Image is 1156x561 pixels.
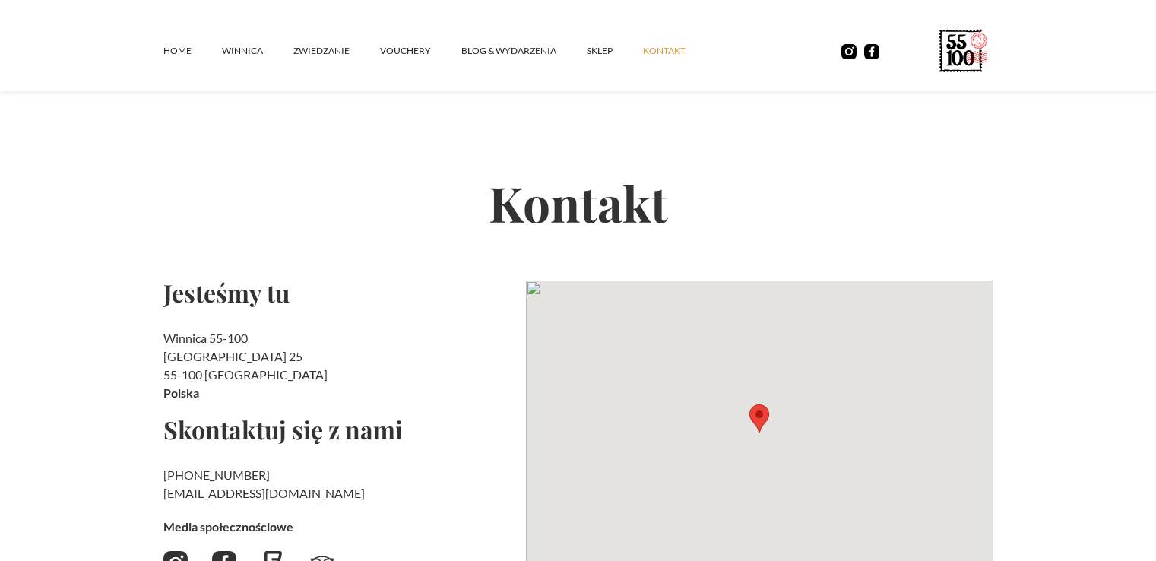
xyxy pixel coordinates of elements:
h2: ‍ [163,466,514,502]
a: [EMAIL_ADDRESS][DOMAIN_NAME] [163,486,365,500]
a: kontakt [643,28,716,74]
a: Blog & Wydarzenia [461,28,587,74]
a: ZWIEDZANIE [293,28,380,74]
div: Map pin [749,404,769,433]
h2: Jesteśmy tu [163,280,514,305]
a: Home [163,28,222,74]
a: vouchery [380,28,461,74]
a: SKLEP [587,28,643,74]
a: winnica [222,28,293,74]
strong: Polska [163,385,199,400]
a: [PHONE_NUMBER] [163,467,270,482]
h2: Winnica 55-100 [GEOGRAPHIC_DATA] 25 55-100 [GEOGRAPHIC_DATA] [163,329,514,402]
h2: Kontakt [163,125,993,280]
strong: Media społecznościowe [163,519,293,534]
h2: Skontaktuj się z nami [163,417,514,442]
